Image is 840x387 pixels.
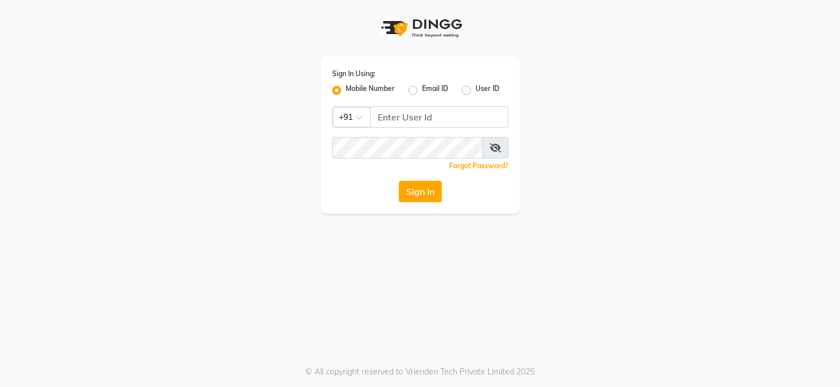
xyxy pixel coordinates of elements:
label: Email ID [422,84,448,97]
img: logo1.svg [375,11,466,45]
label: Sign In Using: [332,69,375,79]
input: Username [332,137,483,159]
button: Sign In [399,181,442,202]
a: Forgot Password? [449,161,508,170]
label: Mobile Number [346,84,395,97]
input: Username [370,106,508,128]
label: User ID [475,84,499,97]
